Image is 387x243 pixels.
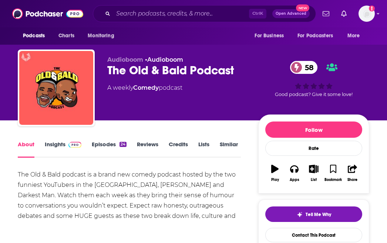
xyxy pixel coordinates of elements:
[296,4,309,11] span: New
[338,7,350,20] a: Show notifications dropdown
[220,141,238,158] a: Similar
[275,92,353,97] span: Good podcast? Give it some love!
[343,160,362,186] button: Share
[265,206,362,222] button: tell me why sparkleTell Me Why
[323,160,343,186] button: Bookmark
[107,83,182,92] div: A weekly podcast
[147,56,183,63] a: Audioboom
[68,142,81,148] img: Podchaser Pro
[255,31,284,41] span: For Business
[19,51,93,125] img: The Old & Bald Podcast
[324,178,342,182] div: Bookmark
[265,160,285,186] button: Play
[249,29,293,43] button: open menu
[271,178,279,182] div: Play
[12,7,83,21] img: Podchaser - Follow, Share and Rate Podcasts
[113,8,249,20] input: Search podcasts, credits, & more...
[137,141,158,158] a: Reviews
[58,31,74,41] span: Charts
[45,141,81,158] a: InsightsPodchaser Pro
[359,6,375,22] button: Show profile menu
[18,170,241,232] div: The Old & Bald podcast is a brand new comedy podcast hosted by the two funniest YouTubers in the ...
[23,31,45,41] span: Podcasts
[258,56,369,102] div: 58Good podcast? Give it some love!
[198,141,209,158] a: Lists
[249,9,266,18] span: Ctrl K
[304,160,323,186] button: List
[83,29,124,43] button: open menu
[359,6,375,22] span: Logged in as Naomiumusic
[88,31,114,41] span: Monitoring
[369,6,375,11] svg: Add a profile image
[306,212,331,218] span: Tell Me Why
[18,29,54,43] button: open menu
[297,31,333,41] span: For Podcasters
[285,160,304,186] button: Apps
[297,61,317,74] span: 58
[347,178,357,182] div: Share
[265,121,362,138] button: Follow
[265,141,362,156] div: Rate
[18,141,34,158] a: About
[276,12,306,16] span: Open Advanced
[133,84,159,91] a: Comedy
[342,29,369,43] button: open menu
[107,56,143,63] span: Audioboom
[54,29,79,43] a: Charts
[320,7,332,20] a: Show notifications dropdown
[120,142,127,147] div: 24
[92,141,127,158] a: Episodes24
[311,178,317,182] div: List
[93,5,316,22] div: Search podcasts, credits, & more...
[347,31,360,41] span: More
[272,9,310,18] button: Open AdvancedNew
[359,6,375,22] img: User Profile
[145,56,183,63] span: •
[290,178,299,182] div: Apps
[169,141,188,158] a: Credits
[290,61,317,74] a: 58
[297,212,303,218] img: tell me why sparkle
[265,228,362,242] a: Contact This Podcast
[293,29,344,43] button: open menu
